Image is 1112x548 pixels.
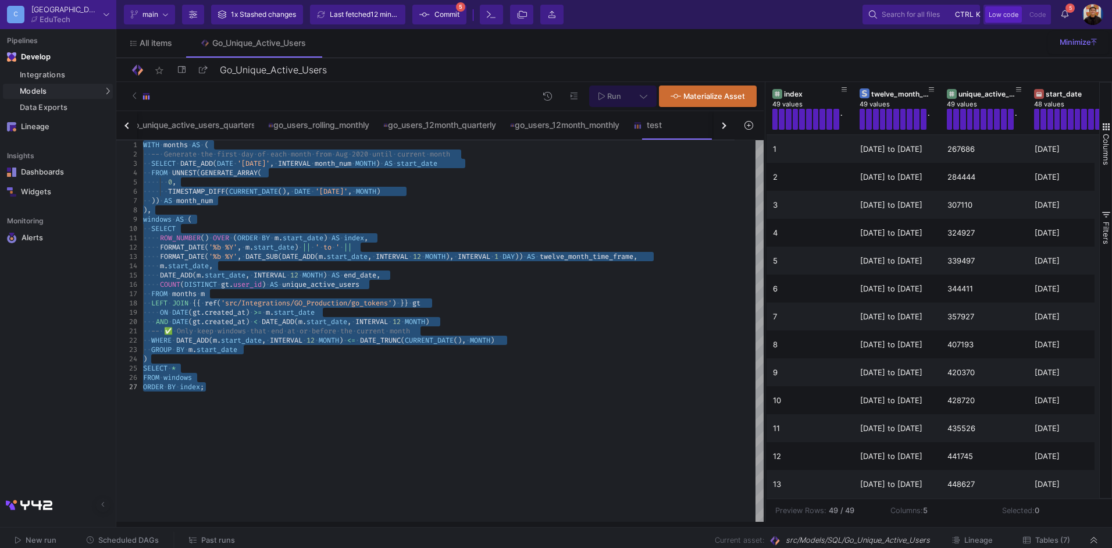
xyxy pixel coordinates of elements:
span: ( [213,159,217,168]
span: start_date [168,261,209,271]
span: to [323,243,332,252]
div: 3 [116,159,137,168]
span: MONTH [425,252,445,261]
div: 324927 [947,219,1022,247]
button: 1x Stashed changes [211,5,303,24]
div: 12 [116,243,137,252]
div: twelve_month_time_frame [871,90,929,98]
span: · [266,150,270,159]
span: ( [258,168,262,177]
span: · [254,150,258,159]
span: AS [176,215,184,224]
img: Navigation icon [7,233,17,243]
span: -- [151,150,159,159]
span: · [172,196,176,205]
span: · [213,150,217,159]
div: 3 [773,191,847,219]
div: Go_Unique_Active_Users [212,38,306,48]
div: 1x Stashed changes [231,6,296,23]
div: 1 [116,140,137,150]
img: Navigation icon [7,187,16,197]
span: · [408,252,412,261]
span: '[DATE]' [237,159,270,168]
span: ' [315,243,319,252]
span: · [197,150,201,159]
span: · [348,150,352,159]
span: · [535,252,539,261]
span: m [275,233,279,243]
span: · [209,233,213,243]
button: Commit [412,5,466,24]
div: 2 [116,150,137,159]
span: until [372,150,393,159]
span: DATE_ADD [180,159,213,168]
button: Last fetched12 minutes ago [310,5,405,24]
span: · [270,233,274,243]
span: · [188,140,192,150]
span: twelve_month_time_frame [540,252,633,261]
span: m [319,252,323,261]
span: 12 minutes ago [370,10,419,19]
div: start_date [1046,90,1103,98]
span: 1 [494,252,498,261]
span: ) [294,243,298,252]
a: Data Exports [3,100,113,115]
span: month_num [176,196,213,205]
span: m [160,261,164,271]
span: DATE [294,187,311,196]
span: from [315,150,332,159]
span: · [159,140,163,150]
span: TIMESTAMP_DIFF [168,187,225,196]
span: %Y' [225,252,237,261]
span: ···· [143,187,160,196]
span: · [498,252,502,261]
div: [DATE] to [DATE] [860,136,935,163]
span: , [633,252,637,261]
span: · [274,159,278,168]
div: 4 [116,168,137,177]
span: · [172,215,176,224]
a: Navigation iconDashboards [3,163,113,182]
span: '%b [209,252,221,261]
div: 49 values [772,100,860,109]
span: DATE_ADD [282,252,315,261]
a: Navigation iconAlerts [3,228,113,248]
span: FORMAT_DATE [160,252,205,261]
img: bg52tvgs8dxfpOhHYAd0g09LCcAxm85PnUXHwHyc.png [1082,4,1103,25]
div: Data Exports [20,103,110,112]
span: · [159,150,163,159]
div: 5 [116,177,137,187]
div: 15 [116,271,137,280]
span: SELECT [151,159,176,168]
span: . [164,261,168,271]
div: Dashboards [21,168,97,177]
span: ( [278,252,282,261]
span: ( [233,233,237,243]
span: current [397,150,426,159]
div: [DATE] to [DATE] [860,247,935,275]
span: · [241,252,245,261]
div: [DATE] [1035,163,1109,191]
span: . [250,243,254,252]
span: · [372,252,376,261]
span: ···· [143,233,160,243]
span: start_date [327,252,368,261]
span: ···· [143,177,160,187]
div: [DATE] [1035,191,1109,219]
div: [DATE] to [DATE] [860,163,935,191]
span: ( [197,168,201,177]
img: SQL-Model type child icon [142,92,151,101]
textarea: Editor content;Press Alt+F1 for Accessibility Options. [206,382,206,383]
span: · [352,187,356,196]
span: '%b [209,243,221,252]
span: windows [143,215,172,224]
span: ···· [143,252,160,261]
span: · [221,252,225,261]
span: UNNEST [172,168,197,177]
span: ), [445,252,454,261]
div: 8 [116,205,137,215]
span: · [241,243,245,252]
span: Low code [989,10,1018,19]
span: MONTH [356,187,376,196]
img: SQL-Model type child icon [383,123,388,127]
